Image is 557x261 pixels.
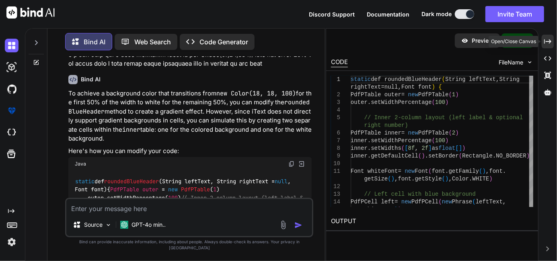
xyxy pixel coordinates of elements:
div: 7 [331,137,340,145]
img: darkAi-studio [5,60,18,74]
span: , [398,84,401,90]
span: PdfPTable [181,186,210,193]
span: , [486,168,489,174]
span: ) [455,130,458,136]
span: PdfPTable [110,186,139,193]
span: PdfPCell [411,199,438,205]
span: ) [391,176,395,182]
span: , [503,199,506,205]
span: whiteFont [364,206,395,213]
span: setWidthPercentage [371,99,432,106]
p: Code Generator [199,37,248,47]
button: Documentation [367,10,409,19]
div: 1 [331,76,340,83]
span: . [503,168,506,174]
span: ) [462,145,465,151]
p: Preview [472,37,493,45]
span: = [401,130,405,136]
span: Font whiteFont [351,168,398,174]
span: PdfPTable outer [351,91,401,98]
span: rightText [351,84,381,90]
span: Java [75,161,86,167]
span: null [384,84,398,90]
img: Pick Models [105,222,112,228]
span: Rectangle [462,153,493,159]
div: 12 [331,183,340,191]
span: FileName [499,58,523,66]
span: new [408,91,418,98]
span: . [368,137,371,144]
div: 5 [331,114,340,122]
span: . [368,145,371,151]
p: Source [84,221,103,229]
span: PdfPTable [418,130,449,136]
span: String [499,76,520,83]
div: 13 [331,191,340,198]
span: // Inner 2-column layout (left label & optional right number) [75,194,306,209]
span: static [75,178,95,185]
span: 1 [213,186,216,193]
span: ] [428,145,432,151]
span: leftText [476,199,503,205]
span: getStyle [415,176,442,182]
span: ) [445,137,448,144]
div: 14 [331,198,340,206]
span: null [275,178,288,185]
span: 2 [452,130,455,136]
span: new [405,168,415,174]
span: as [432,145,439,151]
span: Dark mode [421,10,452,18]
span: Documentation [367,11,409,18]
span: = [398,168,401,174]
span: , [496,76,499,83]
img: copy [288,161,295,167]
span: , [415,145,418,151]
span: { [438,84,442,90]
span: 1 [452,91,455,98]
span: = [395,199,398,205]
span: font [432,168,446,174]
span: inner [351,145,368,151]
div: 10 [331,160,340,168]
span: 100 [435,137,445,144]
span: getFamily [449,168,479,174]
span: . [493,153,496,159]
span: . [425,153,428,159]
span: font [489,168,503,174]
span: ) [421,153,425,159]
div: 3 [331,99,340,106]
span: right number) [364,122,408,128]
p: GPT-4o min.. [132,221,166,229]
span: new [168,186,178,193]
span: ( [432,99,435,106]
img: icon [294,221,302,229]
p: Here's how you can modify your code: [68,147,312,156]
div: 8 [331,145,340,152]
span: ( [472,199,475,205]
span: Phrase [452,199,472,205]
code: roundedBlueHeader [68,98,310,116]
span: font [398,176,412,182]
span: ( [401,145,405,151]
span: new [442,199,452,205]
h6: Bind AI [81,75,101,83]
span: . [411,176,415,182]
span: ( [418,153,421,159]
span: ( [428,168,432,174]
span: NO_BORDER [496,153,526,159]
span: = [401,91,405,98]
span: outer [142,186,158,193]
span: new [401,199,411,205]
p: Bind can provide inaccurate information, including about people. Always double-check its answers.... [65,239,313,251]
span: WHITE [472,176,489,182]
span: // Inner 2-column layout (left label & optional [364,114,523,121]
span: String leftText [445,76,496,83]
span: ( [442,176,445,182]
span: getSize [364,176,388,182]
span: [ [456,145,459,151]
span: static [351,76,371,83]
span: ] [459,145,462,151]
span: 100 [168,194,178,201]
span: PdfPCell left [351,199,395,205]
span: ) [526,153,530,159]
